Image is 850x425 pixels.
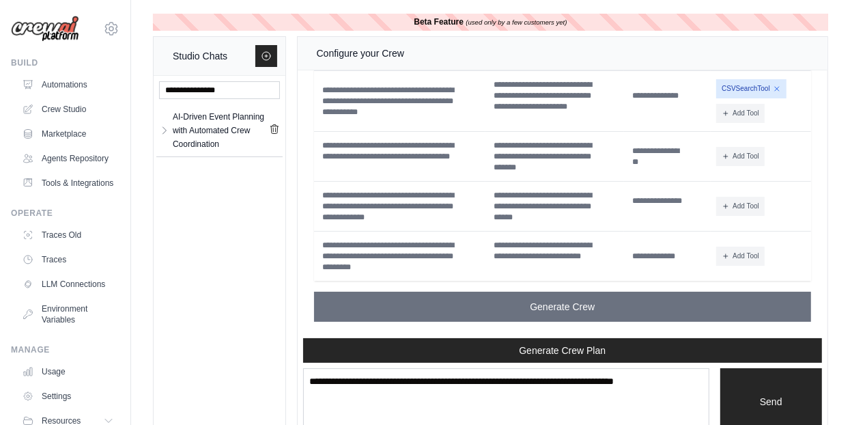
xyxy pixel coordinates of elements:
[303,338,822,363] button: Generate Crew Plan
[16,98,119,120] a: Crew Studio
[716,104,765,123] button: Add Tool
[16,385,119,407] a: Settings
[173,48,227,64] div: Studio Chats
[11,208,119,219] div: Operate
[782,359,850,425] iframe: Chat Widget
[11,344,119,355] div: Manage
[16,249,119,271] a: Traces
[173,110,269,151] div: AI-Driven Event Planning with Automated Crew Coordination
[716,147,765,166] button: Add Tool
[716,197,765,216] button: Add Tool
[716,247,765,266] button: Add Tool
[530,300,595,314] span: Generate Crew
[716,79,787,98] span: CSVSearchTool
[11,57,119,68] div: Build
[16,298,119,331] a: Environment Variables
[16,172,119,194] a: Tools & Integrations
[317,45,404,61] div: Configure your Crew
[466,18,567,26] i: (used only by a few customers yet)
[16,273,119,295] a: LLM Connections
[170,110,269,151] a: AI-Driven Event Planning with Automated Crew Coordination
[16,224,119,246] a: Traces Old
[16,123,119,145] a: Marketplace
[16,148,119,169] a: Agents Repository
[11,16,79,42] img: Logo
[314,292,811,322] button: Generate Crew
[414,17,464,27] b: Beta Feature
[16,74,119,96] a: Automations
[16,361,119,383] a: Usage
